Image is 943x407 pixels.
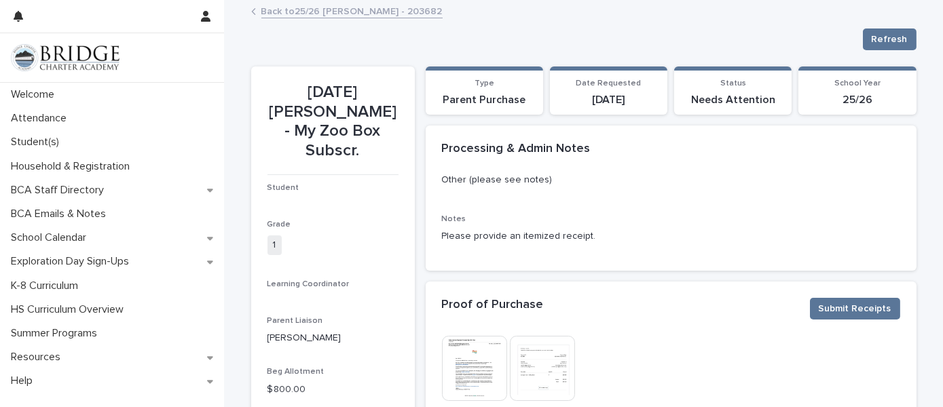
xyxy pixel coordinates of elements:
p: Exploration Day Sign-Ups [5,255,140,268]
p: BCA Staff Directory [5,184,115,197]
p: Needs Attention [682,94,783,106]
p: [DATE] [PERSON_NAME] - My Zoo Box Subscr. [267,83,399,161]
span: Student [267,184,299,192]
p: [DATE] [558,94,659,106]
p: Summer Programs [5,327,108,340]
button: Submit Receipts [810,298,900,319]
span: Date Requested [576,79,641,88]
span: Refresh [872,33,908,46]
span: Parent Liaison [267,317,323,325]
p: $ 800.00 [267,383,399,397]
p: Help [5,374,43,387]
p: Please provide an itemized receipt. [442,229,900,244]
span: Learning Coordinator [267,280,350,288]
span: Beg Allotment [267,368,325,376]
img: V1C1m3IdTEidaUdm9Hs0 [11,44,119,71]
h2: Processing & Admin Notes [442,142,591,157]
p: [PERSON_NAME] [267,331,399,345]
p: Resources [5,351,71,364]
p: Other (please see notes) [442,173,900,187]
p: HS Curriculum Overview [5,303,134,316]
button: Refresh [863,28,917,50]
span: Status [720,79,746,88]
p: Household & Registration [5,160,141,173]
span: 1 [267,235,282,255]
p: BCA Emails & Notes [5,208,117,220]
p: Attendance [5,112,77,125]
h2: Proof of Purchase [442,298,544,313]
span: Notes [442,215,466,223]
p: Student(s) [5,136,70,149]
span: Type [475,79,494,88]
p: K-8 Curriculum [5,279,89,292]
p: Parent Purchase [434,94,535,106]
p: Welcome [5,88,65,101]
p: 25/26 [807,94,908,106]
span: Submit Receipts [819,302,891,315]
span: Grade [267,220,291,229]
span: School Year [834,79,881,88]
a: Back to25/26 [PERSON_NAME] - 203682 [261,3,443,18]
p: School Calendar [5,231,97,244]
